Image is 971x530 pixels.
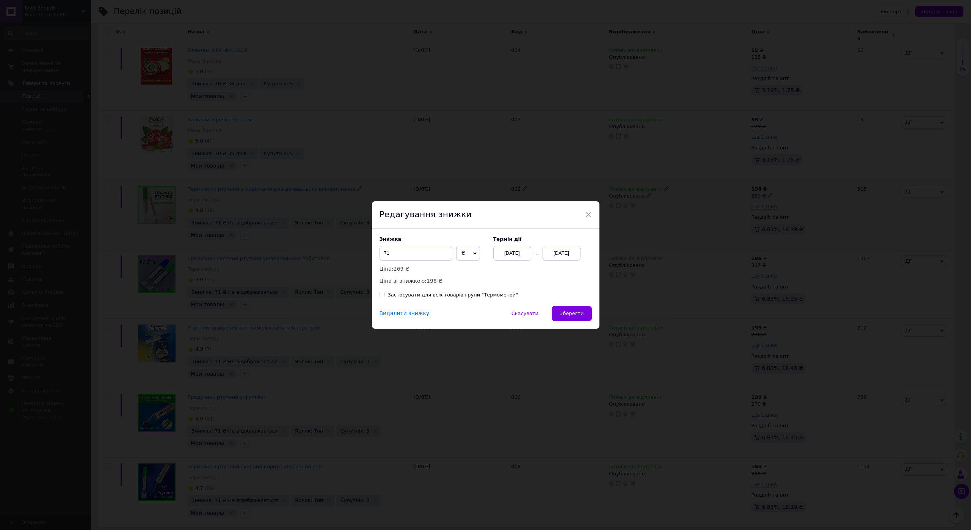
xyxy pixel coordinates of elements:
[461,250,466,256] span: ₴
[380,310,430,318] div: Видалити знижку
[388,292,518,298] div: Застосувати для всіх товарів групи "Термометри"
[380,277,486,285] p: Ціна зі знижкою:
[493,236,592,242] label: Термін дії
[585,208,592,221] span: ×
[380,246,452,261] input: 0
[380,265,486,273] p: Ціна:
[511,310,538,316] span: Скасувати
[493,246,531,261] div: [DATE]
[543,246,580,261] div: [DATE]
[560,310,584,316] span: Зберегти
[504,306,546,321] button: Скасувати
[380,236,402,242] span: Знижка
[552,306,591,321] button: Зберегти
[380,210,472,219] span: Редагування знижки
[394,266,409,272] span: 269 ₴
[427,278,442,284] span: 198 ₴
